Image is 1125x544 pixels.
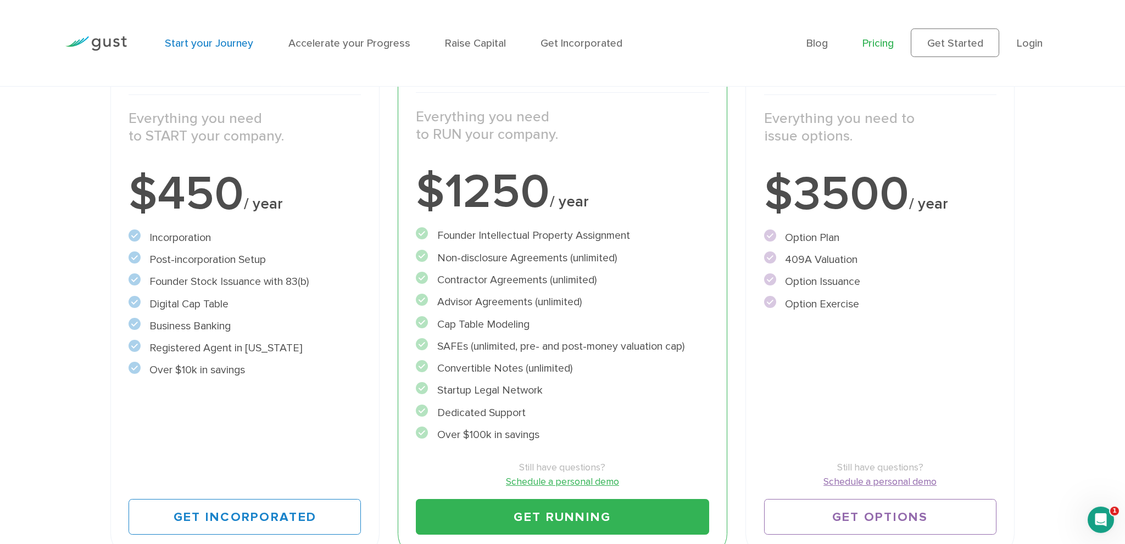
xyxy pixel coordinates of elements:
a: Get Incorporated [129,499,361,535]
li: Startup Legal Network [416,382,709,398]
div: $450 [129,170,361,217]
img: Gust Logo [65,36,127,51]
li: Registered Agent in [US_STATE] [129,340,361,356]
span: Still have questions? [764,461,996,475]
li: SAFEs (unlimited, pre- and post-money valuation cap) [416,338,709,354]
a: Get Options [764,499,996,535]
li: Cap Table Modeling [416,316,709,332]
a: Get Running [416,499,709,535]
li: Founder Stock Issuance with 83(b) [129,273,361,289]
li: Post-incorporation Setup [129,251,361,267]
iframe: Intercom live chat [1088,507,1114,533]
li: Over $10k in savings [129,362,361,378]
li: Option Issuance [764,273,996,289]
li: Option Plan [764,229,996,245]
span: 1 [1110,507,1119,515]
a: Schedule a personal demo [416,475,709,489]
span: / year [550,193,589,211]
a: Get Started [911,29,999,57]
a: Accelerate your Progress [288,37,410,49]
li: Advisor Agreements (unlimited) [416,294,709,310]
li: Contractor Agreements (unlimited) [416,272,709,288]
li: Incorporation [129,229,361,245]
li: Digital Cap Table [129,296,361,312]
a: Start your Journey [165,37,253,49]
span: Still have questions? [416,461,709,475]
li: Convertible Notes (unlimited) [416,360,709,376]
p: Everything you need to START your company. [129,110,361,145]
li: Founder Intellectual Property Assignment [416,227,709,243]
a: Pricing [862,37,894,49]
a: Raise Capital [445,37,506,49]
div: $1250 [416,167,709,215]
a: Get Incorporated [541,37,622,49]
a: Login [1017,37,1043,49]
a: Blog [806,37,828,49]
li: 409A Valuation [764,251,996,267]
span: / year [909,195,948,213]
li: Dedicated Support [416,405,709,420]
li: Over $100k in savings [416,427,709,442]
li: Business Banking [129,318,361,334]
p: Everything you need to RUN your company. [416,108,709,144]
div: $3500 [764,170,996,217]
a: Schedule a personal demo [764,475,996,489]
li: Option Exercise [764,296,996,312]
span: / year [244,195,283,213]
p: Everything you need to issue options. [764,110,996,145]
li: Non-disclosure Agreements (unlimited) [416,250,709,266]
